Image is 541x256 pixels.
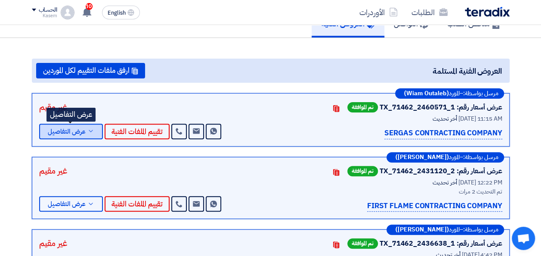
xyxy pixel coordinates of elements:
a: الطلبات [405,2,454,22]
span: أخر تحديث [433,114,457,123]
span: English [108,10,126,16]
span: المورد [449,91,460,97]
div: Open chat [512,227,535,250]
div: غير مقيم [39,100,67,113]
span: عرض التفاصيل [48,201,86,207]
b: (Wiam Outaleb) [404,91,449,97]
span: تم الموافقة [347,102,378,112]
div: عرض أسعار رقم: TX_71462_2436638_1 [380,238,502,249]
div: الحساب [39,6,57,14]
div: غير مقيم [39,164,67,177]
button: تقييم الملفات الفنية [105,124,170,139]
span: [DATE] 12:22 PM [458,178,502,187]
p: FIRST FLAME CONTRACTING COMPANY [367,200,502,212]
p: SERGAS CONTRACTING COMPANY [384,128,502,139]
button: English [102,6,140,19]
button: ارفق ملفات التقييم لكل الموردين [36,63,145,78]
span: العروض الفنية المستلمة [433,65,502,77]
div: – [395,88,504,99]
div: عرض التفاصيل [46,108,96,122]
span: مرسل بواسطة: [463,91,498,97]
div: – [386,152,504,162]
a: الأوردرات [352,2,405,22]
span: المورد [449,154,460,160]
div: تم التحديث 2 مرات [287,187,502,196]
div: – [386,225,504,235]
div: غير مقيم [39,237,67,250]
div: Kasem [32,13,57,18]
b: ([PERSON_NAME]) [396,154,449,160]
img: profile_test.png [61,6,74,19]
span: عرض التفاصيل [48,128,86,135]
span: المورد [449,227,460,233]
div: عرض أسعار رقم: TX_71462_2460571_1 [380,102,502,112]
h5: العروض الفنية [321,19,375,28]
span: أخر تحديث [433,178,457,187]
span: مرسل بواسطة: [463,227,498,233]
h5: ملخص الطلب [447,19,500,28]
button: تقييم الملفات الفنية [105,196,170,212]
img: Teradix logo [465,7,510,17]
span: تم الموافقة [347,166,378,176]
span: [DATE] 11:15 AM [458,114,502,123]
span: تم الموافقة [347,238,378,249]
button: عرض التفاصيل [39,124,103,139]
span: 10 [86,3,93,10]
h5: التواصل [394,19,428,28]
b: ([PERSON_NAME]) [396,227,449,233]
button: عرض التفاصيل [39,196,103,212]
div: عرض أسعار رقم: TX_71462_2431120_2 [380,166,502,176]
span: مرسل بواسطة: [463,154,498,160]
